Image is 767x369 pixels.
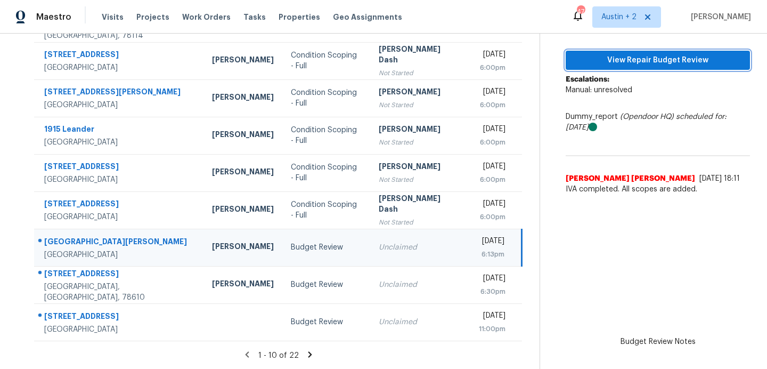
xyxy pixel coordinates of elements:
div: [DATE] [472,310,505,324]
div: Budget Review [291,279,362,290]
div: [DATE] [472,49,505,62]
span: Manual: unresolved [566,86,632,94]
span: View Repair Budget Review [574,54,741,67]
div: Condition Scoping - Full [291,199,362,221]
div: 6:13pm [472,249,504,260]
span: [PERSON_NAME] [PERSON_NAME] [566,173,695,184]
div: [PERSON_NAME] [379,124,455,137]
span: Properties [279,12,320,22]
div: Not Started [379,100,455,110]
div: [PERSON_NAME] [212,204,274,217]
span: [PERSON_NAME] [687,12,751,22]
div: [PERSON_NAME] Dash [379,193,455,217]
span: Tasks [243,13,266,21]
div: [STREET_ADDRESS] [44,311,195,324]
i: (Opendoor HQ) [620,113,674,121]
span: Austin + 2 [601,12,637,22]
div: [STREET_ADDRESS] [44,49,195,62]
div: [PERSON_NAME] [212,129,274,142]
div: [STREET_ADDRESS] [44,161,195,174]
div: Budget Review [291,317,362,327]
div: [DATE] [472,273,505,286]
div: [PERSON_NAME] [379,161,455,174]
div: Not Started [379,174,455,185]
div: [STREET_ADDRESS] [44,268,195,282]
div: [PERSON_NAME] [212,54,274,68]
div: Unclaimed [379,242,455,253]
div: [STREET_ADDRESS][PERSON_NAME] [44,86,195,100]
div: [GEOGRAPHIC_DATA] [44,250,195,260]
div: Unclaimed [379,317,455,327]
div: [PERSON_NAME] [212,92,274,105]
div: 6:00pm [472,100,505,110]
div: [GEOGRAPHIC_DATA], [GEOGRAPHIC_DATA], 78610 [44,282,195,303]
span: 1 - 10 of 22 [258,352,299,359]
div: [PERSON_NAME] [379,86,455,100]
div: Not Started [379,137,455,148]
span: Budget Review Notes [614,336,702,347]
div: [PERSON_NAME] [212,278,274,292]
div: [GEOGRAPHIC_DATA] [44,324,195,335]
div: [GEOGRAPHIC_DATA][PERSON_NAME] [44,236,195,250]
span: Projects [136,12,169,22]
div: 6:00pm [472,174,505,185]
div: 6:00pm [472,62,505,73]
div: Condition Scoping - Full [291,162,362,183]
div: 47 [577,6,584,17]
div: [DATE] [472,124,505,137]
div: [GEOGRAPHIC_DATA] [44,100,195,110]
div: [PERSON_NAME] [212,241,274,254]
div: [DATE] [472,161,505,174]
b: Escalations: [566,76,609,83]
span: Visits [102,12,124,22]
div: [STREET_ADDRESS] [44,198,195,212]
div: Dummy_report [566,111,750,133]
div: [GEOGRAPHIC_DATA] [44,137,195,148]
div: [DATE] [472,198,505,212]
div: [PERSON_NAME] [212,166,274,180]
div: 6:00pm [472,212,505,222]
div: Condition Scoping - Full [291,87,362,109]
div: [DATE] [472,86,505,100]
span: Geo Assignments [333,12,402,22]
span: IVA completed. All scopes are added. [566,184,750,195]
div: Condition Scoping - Full [291,50,362,71]
button: View Repair Budget Review [566,51,750,70]
div: 6:30pm [472,286,505,297]
span: [DATE] 18:11 [699,175,740,182]
div: Not Started [379,217,455,228]
div: Budget Review [291,242,362,253]
div: 6:00pm [472,137,505,148]
div: Not Started [379,68,455,78]
span: Work Orders [182,12,231,22]
div: [GEOGRAPHIC_DATA] [44,62,195,73]
div: [PERSON_NAME] Dash [379,44,455,68]
span: Maestro [36,12,71,22]
div: 11:00pm [472,324,505,334]
div: [GEOGRAPHIC_DATA] [44,174,195,185]
div: 1915 Leander [44,124,195,137]
div: Condition Scoping - Full [291,125,362,146]
div: [GEOGRAPHIC_DATA] [44,212,195,222]
div: [DATE] [472,236,504,249]
div: Unclaimed [379,279,455,290]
